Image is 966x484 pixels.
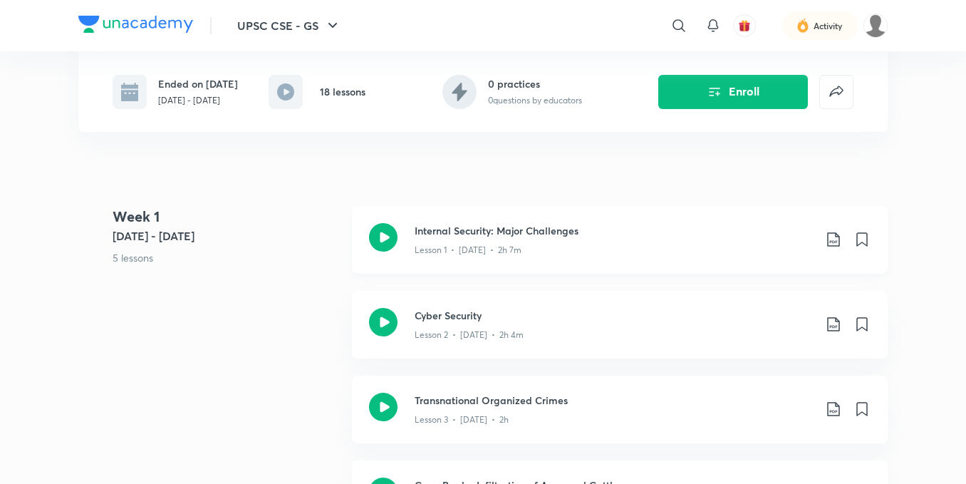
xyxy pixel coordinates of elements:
a: Internal Security: Major ChallengesLesson 1 • [DATE] • 2h 7m [352,206,888,291]
button: false [819,75,853,109]
a: Cyber SecurityLesson 2 • [DATE] • 2h 4m [352,291,888,376]
p: [DATE] - [DATE] [158,94,238,107]
img: avatar [738,19,751,32]
a: Transnational Organized CrimesLesson 3 • [DATE] • 2h [352,376,888,460]
h5: [DATE] - [DATE] [113,227,341,244]
button: Enroll [658,75,808,109]
h6: 0 practices [488,76,582,91]
h6: Ended on [DATE] [158,76,238,91]
button: avatar [733,14,756,37]
h4: Week 1 [113,206,341,227]
h3: Internal Security: Major Challenges [415,223,814,238]
p: Lesson 2 • [DATE] • 2h 4m [415,329,524,341]
p: Lesson 1 • [DATE] • 2h 7m [415,244,521,257]
button: UPSC CSE - GS [229,11,350,40]
h6: 18 lessons [320,84,365,99]
h3: Transnational Organized Crimes [415,393,814,408]
p: 5 lessons [113,250,341,265]
p: 0 questions by educators [488,94,582,107]
a: Company Logo [78,16,193,36]
img: Company Logo [78,16,193,33]
p: Lesson 3 • [DATE] • 2h [415,413,509,426]
img: activity [796,17,809,34]
img: Saurav Kumar [863,14,888,38]
h3: Cyber Security [415,308,814,323]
